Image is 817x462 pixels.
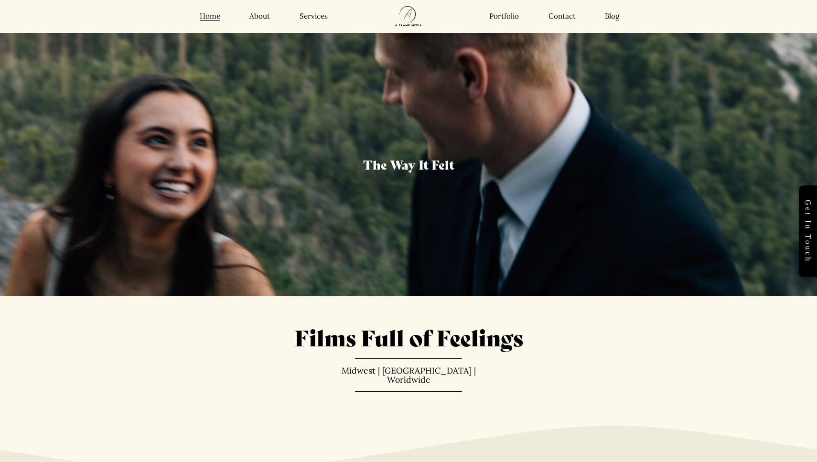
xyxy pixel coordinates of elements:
a: Portfolio [489,12,519,21]
a: Blog [605,12,619,21]
span: The Way It Felt [363,155,454,173]
a: About [249,12,270,21]
h1: Films Full of Feelings [74,322,743,351]
p: Midwest | [GEOGRAPHIC_DATA] | Worldwide [327,366,490,385]
a: Home [200,12,220,21]
a: Contact [548,12,576,21]
a: Get in touch [799,185,817,277]
a: Services [300,12,328,21]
